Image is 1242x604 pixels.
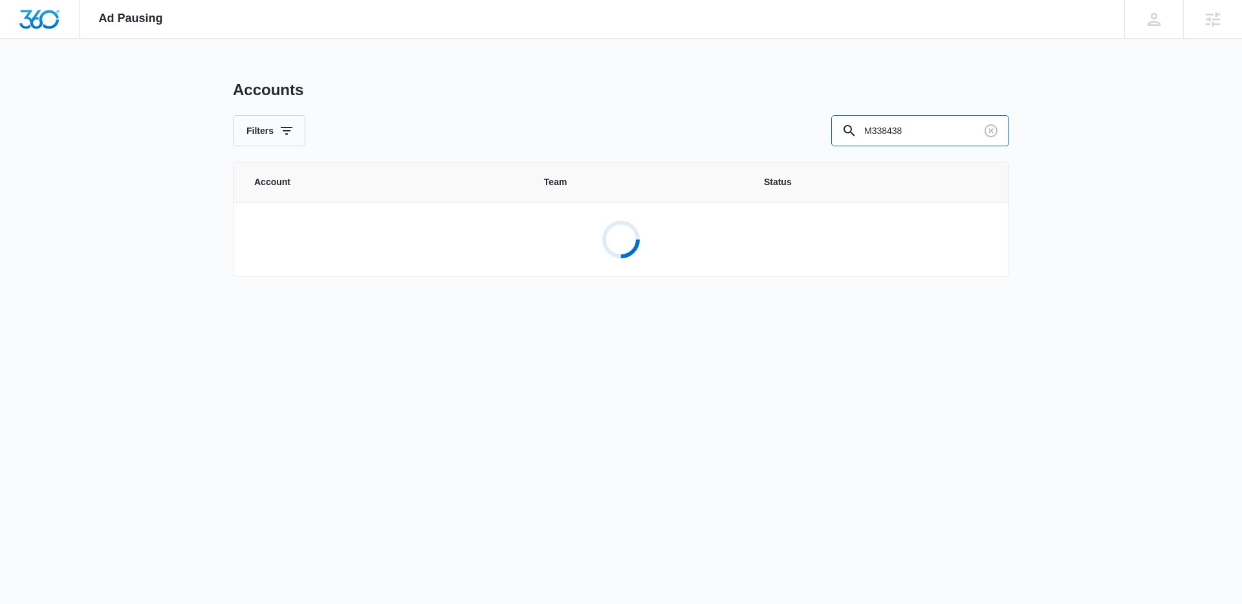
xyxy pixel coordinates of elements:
[764,175,988,189] span: Status
[233,80,303,100] h1: Accounts
[254,175,513,189] span: Account
[981,120,1001,141] button: Clear
[99,12,163,25] span: Ad Pausing
[831,115,1009,146] input: Search By Account Number
[544,175,733,189] span: Team
[233,115,305,146] button: Filters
